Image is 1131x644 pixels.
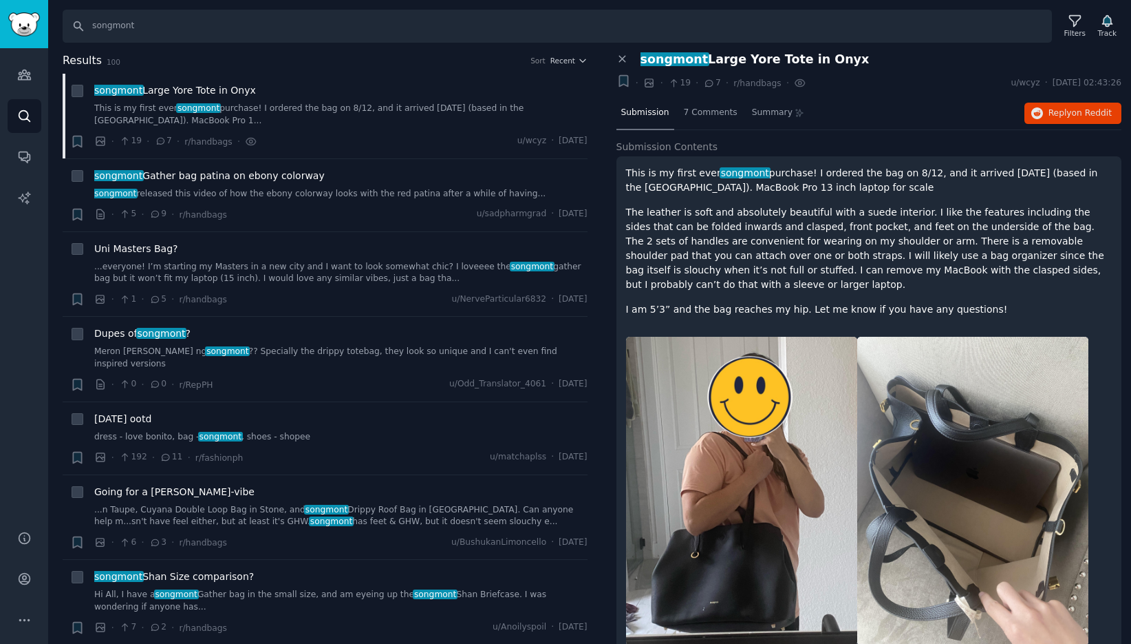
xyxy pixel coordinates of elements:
[551,208,554,220] span: ·
[1064,28,1086,38] div: Filters
[93,189,138,198] span: songmont
[171,621,174,635] span: ·
[451,537,546,549] span: u/BushukanLimoncello
[94,589,588,613] a: Hi All, I have asongmontGather bag in the small size, and am eyeing up thesongmontShan Briefcase....
[63,52,102,70] span: Results
[733,79,781,88] span: r/handbags
[786,76,789,90] span: ·
[149,208,166,220] span: 9
[111,621,114,635] span: ·
[119,537,136,549] span: 6
[449,378,546,391] span: u/Odd_Translator_4061
[720,167,771,178] span: songmont
[94,169,325,183] a: songmontGather bag patina on ebony colorway
[551,135,554,147] span: ·
[160,451,182,464] span: 11
[94,103,588,127] a: This is my first eversongmontpurchase! I ordered the bag on 8/12, and it arrived [DATE] (based in...
[152,450,155,465] span: ·
[141,377,144,392] span: ·
[149,293,166,306] span: 5
[141,207,144,222] span: ·
[530,56,546,65] div: Sort
[1024,103,1121,125] button: Replyon Reddit
[94,570,254,584] span: Shan Size comparison?
[179,623,226,633] span: r/handbags
[93,85,144,96] span: songmont
[493,621,546,634] span: u/Anoilyspoil
[111,292,114,307] span: ·
[94,485,255,499] a: Going for a [PERSON_NAME]-vibe
[309,517,354,526] span: songmont
[179,295,226,304] span: r/handbags
[184,137,232,147] span: r/handbags
[111,207,114,222] span: ·
[1098,28,1117,38] div: Track
[93,170,144,181] span: songmont
[477,208,546,220] span: u/sadpharmgrad
[111,535,114,550] span: ·
[93,571,144,582] span: songmont
[187,450,190,465] span: ·
[94,169,325,183] span: Gather bag patina on ebony colorway
[179,380,213,390] span: r/RepPH
[107,58,120,66] span: 100
[94,346,588,370] a: Meron [PERSON_NAME] ngsongmont?? Specially the drippy totebag, they look so unique and I can't ev...
[616,140,718,154] span: Submission Contents
[94,261,588,285] a: ...everyone! I’m starting my Masters in a new city and I want to look somewhat chic? I loveeee th...
[1011,77,1040,90] span: u/wcyz
[171,292,174,307] span: ·
[179,210,226,220] span: r/handbags
[559,208,587,220] span: [DATE]
[559,378,587,391] span: [DATE]
[119,451,147,464] span: 192
[94,570,254,584] a: songmontShan Size comparison?
[551,537,554,549] span: ·
[413,590,457,599] span: songmont
[119,135,142,147] span: 19
[94,83,256,98] span: Large Yore Tote in Onyx
[155,135,172,147] span: 7
[559,621,587,634] span: [DATE]
[94,326,191,341] span: Dupes of ?
[149,537,166,549] span: 3
[177,134,180,149] span: ·
[141,292,144,307] span: ·
[621,107,669,119] span: Submission
[559,537,587,549] span: [DATE]
[119,293,136,306] span: 1
[94,83,256,98] a: songmontLarge Yore Tote in Onyx
[136,328,187,339] span: songmont
[1045,77,1048,90] span: ·
[205,346,250,356] span: songmont
[195,453,243,463] span: r/fashionph
[551,378,554,391] span: ·
[94,326,191,341] a: Dupes ofsongmont?
[639,52,709,66] span: songmont
[626,302,1112,317] p: I am 5’3” and the bag reaches my hip. Let me know if you have any questions!
[1048,107,1112,120] span: Reply
[559,135,587,147] span: [DATE]
[63,10,1052,43] input: Search Keyword
[119,378,136,391] span: 0
[550,56,588,65] button: Recent
[684,107,737,119] span: 7 Comments
[198,432,243,442] span: songmont
[141,535,144,550] span: ·
[304,505,349,515] span: songmont
[550,56,575,65] span: Recent
[147,134,149,149] span: ·
[726,76,729,90] span: ·
[154,590,199,599] span: songmont
[171,535,174,550] span: ·
[551,451,554,464] span: ·
[94,431,588,444] a: dress - love bonito, bag -songmont, shoes - shopee
[94,242,178,256] a: Uni Masters Bag?
[1053,77,1121,90] span: [DATE] 02:43:26
[636,76,638,90] span: ·
[660,76,663,90] span: ·
[237,134,240,149] span: ·
[626,166,1112,195] p: This is my first ever purchase! I ordered the bag on 8/12, and it arrived [DATE] (based in the [G...
[8,12,40,37] img: GummySearch logo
